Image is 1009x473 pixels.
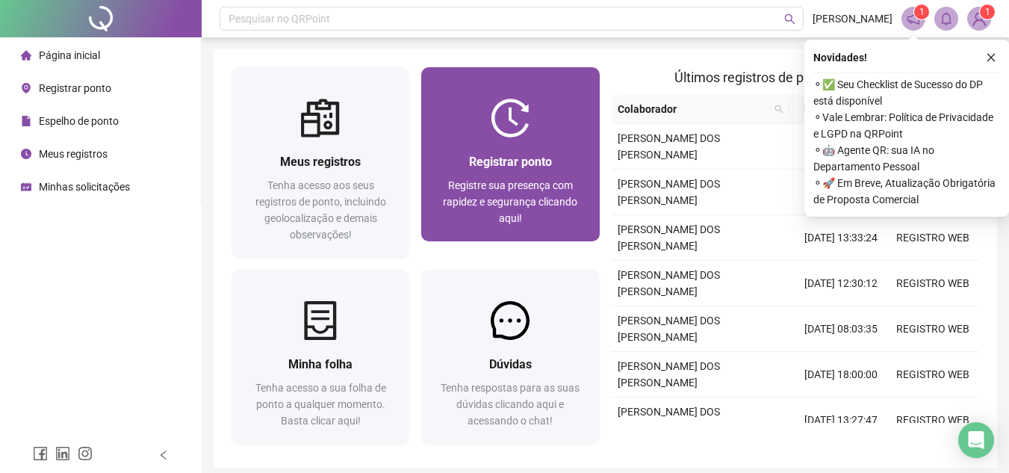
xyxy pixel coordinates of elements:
[813,175,1000,208] span: ⚬ 🚀 Em Breve, Atualização Obrigatória de Proposta Comercial
[968,7,990,30] img: 84045
[21,83,31,93] span: environment
[795,261,887,306] td: [DATE] 12:30:12
[674,69,916,85] span: Últimos registros de ponto sincronizados
[469,155,552,169] span: Registrar ponto
[21,149,31,159] span: clock-circle
[795,306,887,352] td: [DATE] 08:03:35
[618,178,720,206] span: [PERSON_NAME] DOS [PERSON_NAME]
[784,13,795,25] span: search
[772,98,786,120] span: search
[940,12,953,25] span: bell
[78,446,93,461] span: instagram
[232,67,409,258] a: Meus registrosTenha acesso aos seus registros de ponto, incluindo geolocalização e demais observa...
[618,132,720,161] span: [PERSON_NAME] DOS [PERSON_NAME]
[21,50,31,61] span: home
[813,142,1000,175] span: ⚬ 🤖 Agente QR: sua IA no Departamento Pessoal
[255,179,386,241] span: Tenha acesso aos seus registros de ponto, incluindo geolocalização e demais observações!
[618,406,720,434] span: [PERSON_NAME] DOS [PERSON_NAME]
[958,422,994,458] div: Open Intercom Messenger
[813,10,892,27] span: [PERSON_NAME]
[887,261,979,306] td: REGISTRO WEB
[618,269,720,297] span: [PERSON_NAME] DOS [PERSON_NAME]
[618,315,720,343] span: [PERSON_NAME] DOS [PERSON_NAME]
[255,382,386,427] span: Tenha acesso a sua folha de ponto a qualquer momento. Basta clicar aqui!
[789,95,878,124] th: Data/Hora
[158,450,169,460] span: left
[288,357,353,371] span: Minha folha
[489,357,532,371] span: Dúvidas
[919,7,925,17] span: 1
[443,179,577,224] span: Registre sua presença com rapidez e segurança clicando aqui!
[618,360,720,389] span: [PERSON_NAME] DOS [PERSON_NAME]
[774,105,783,114] span: search
[887,215,979,261] td: REGISTRO WEB
[985,7,990,17] span: 1
[55,446,70,461] span: linkedin
[39,148,108,160] span: Meus registros
[795,101,860,117] span: Data/Hora
[980,4,995,19] sup: Atualize o seu contato no menu Meus Dados
[986,52,996,63] span: close
[795,398,887,443] td: [DATE] 13:27:47
[421,270,599,444] a: DúvidasTenha respostas para as suas dúvidas clicando aqui e acessando o chat!
[441,382,580,427] span: Tenha respostas para as suas dúvidas clicando aqui e acessando o chat!
[21,182,31,192] span: schedule
[39,49,100,61] span: Página inicial
[795,215,887,261] td: [DATE] 13:33:24
[795,124,887,170] td: [DATE] 07:43:04
[795,170,887,215] td: [DATE] 18:02:21
[813,76,1000,109] span: ⚬ ✅ Seu Checklist de Sucesso do DP está disponível
[421,67,599,241] a: Registrar pontoRegistre sua presença com rapidez e segurança clicando aqui!
[39,82,111,94] span: Registrar ponto
[618,101,769,117] span: Colaborador
[33,446,48,461] span: facebook
[21,116,31,126] span: file
[39,115,119,127] span: Espelho de ponto
[914,4,929,19] sup: 1
[39,181,130,193] span: Minhas solicitações
[813,109,1000,142] span: ⚬ Vale Lembrar: Política de Privacidade e LGPD na QRPoint
[232,270,409,444] a: Minha folhaTenha acesso a sua folha de ponto a qualquer momento. Basta clicar aqui!
[887,352,979,398] td: REGISTRO WEB
[907,12,920,25] span: notification
[280,155,361,169] span: Meus registros
[618,223,720,252] span: [PERSON_NAME] DOS [PERSON_NAME]
[813,49,867,66] span: Novidades !
[795,352,887,398] td: [DATE] 18:00:00
[887,398,979,443] td: REGISTRO WEB
[887,306,979,352] td: REGISTRO WEB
